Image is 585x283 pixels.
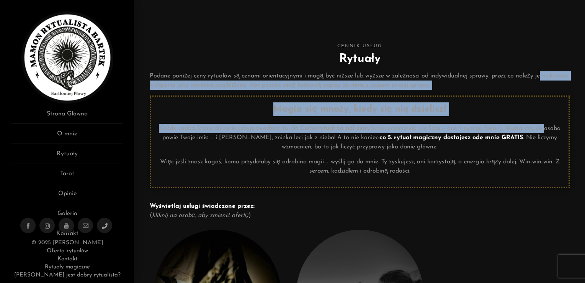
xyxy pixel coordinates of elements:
[11,149,123,163] a: Rytuały
[14,272,121,278] a: [PERSON_NAME] jest dobry rytualista?
[150,203,254,209] strong: Wyświetlaj usługi świadczone przez:
[11,129,123,143] a: O mnie
[379,135,523,141] strong: co 5. rytuał magiczny dostajesz ode mnie GRATIS
[150,71,570,90] p: Podane poniżej ceny rytuałów są cenami orientacyjnymi i mogą być niższe lub wyższe w zależności o...
[21,12,113,104] img: Rytualista Bartek
[11,189,123,203] a: Opinie
[11,109,123,123] a: Strona Główna
[45,264,90,270] a: Rytuały magiczne
[57,256,77,262] a: Kontakt
[150,50,570,67] h2: Rytuały
[11,209,123,223] a: Galeria
[11,169,123,183] a: Tarot
[150,202,570,220] p: ( )
[317,125,370,132] strong: rytuał za pół ceny
[150,42,570,50] span: Cennik usług
[152,212,248,219] em: kliknij na osobę, aby zmienić ofertę
[157,124,563,151] p: Każda osoba, którą do mnie przyprowadzisz, to dla Ciebie (wzmocnienia się nie liczą – one trzymaj...
[157,157,563,176] p: Więc jeśli znasz kogoś, komu przydałaby się odrobina magii – wyślij go do mnie. Ty zyskujesz, oni...
[47,248,88,254] a: Oferta rytuałów
[273,105,446,114] strong: Magia się mnoży, kiedy się nią dzielisz!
